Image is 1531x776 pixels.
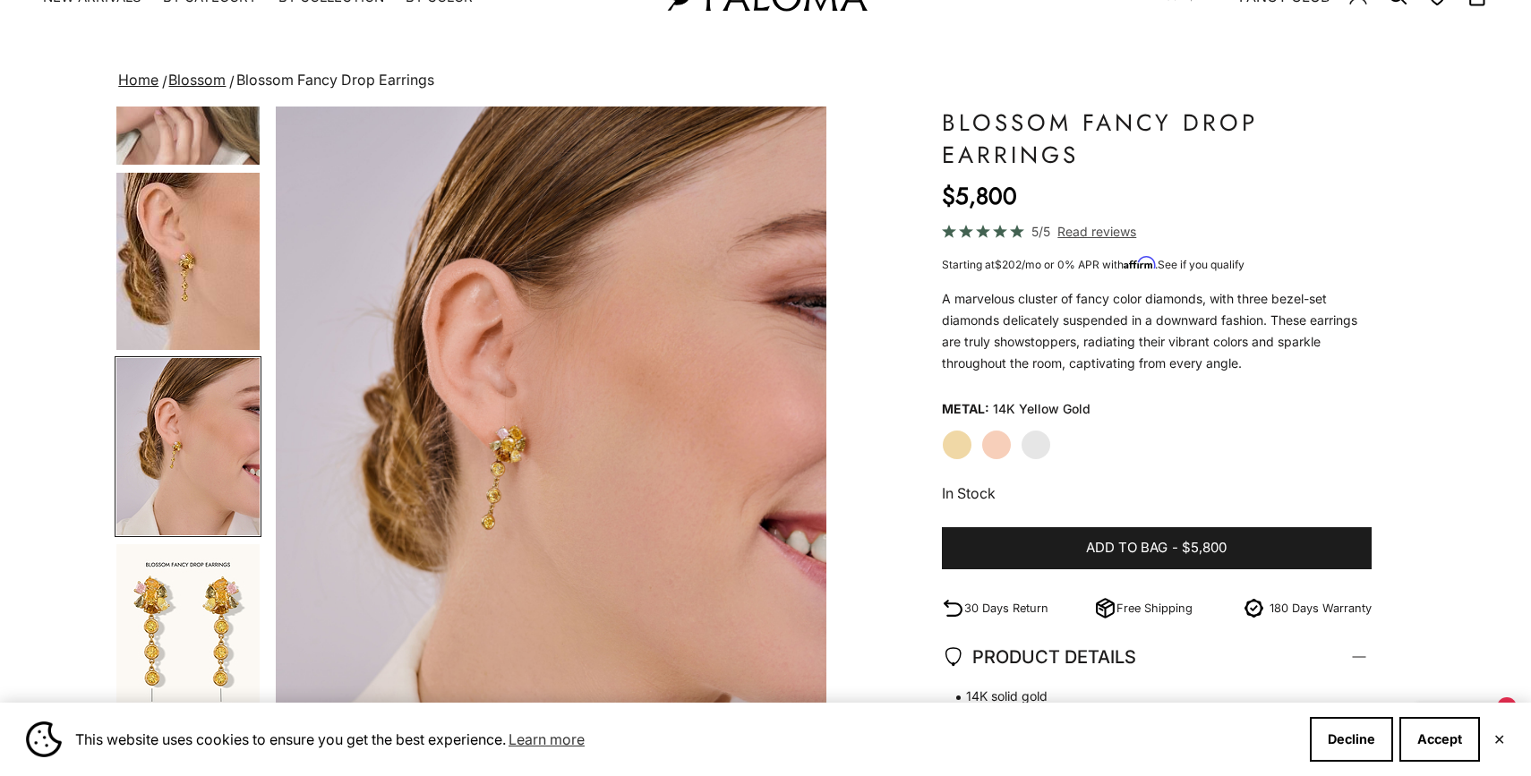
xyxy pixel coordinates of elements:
[115,171,261,352] button: Go to item 5
[506,726,587,753] a: Learn more
[115,542,261,723] button: Go to item 7
[964,599,1048,618] p: 30 Days Return
[168,71,226,89] a: Blossom
[1057,221,1136,242] span: Read reviews
[942,642,1136,672] span: PRODUCT DETAILS
[236,71,434,89] span: Blossom Fancy Drop Earrings
[995,258,1022,271] span: $202
[942,527,1372,570] button: Add to bag-$5,800
[1124,256,1155,269] span: Affirm
[942,396,989,422] legend: Metal:
[1116,599,1193,618] p: Free Shipping
[115,356,261,537] button: Go to item 6
[942,624,1372,690] summary: PRODUCT DETAILS
[942,686,1354,706] span: 14K solid gold
[116,544,260,721] img: #YellowGold
[115,68,1416,93] nav: breadcrumbs
[993,396,1091,422] variant-option-value: 14K Yellow Gold
[1310,717,1393,762] button: Decline
[75,726,1296,753] span: This website uses cookies to ensure you get the best experience.
[942,258,1244,271] span: Starting at /mo or 0% APR with .
[1086,537,1167,559] span: Add to bag
[1182,537,1227,559] span: $5,800
[116,173,260,350] img: #YellowGold #WhiteGold #RoseGold
[942,221,1372,242] a: 5/5 Read reviews
[942,107,1372,171] h1: Blossom Fancy Drop Earrings
[26,721,62,757] img: Cookie banner
[1493,734,1505,745] button: Close
[1399,717,1480,762] button: Accept
[116,358,260,535] img: #YellowGold #WhiteGold #RoseGold
[1270,599,1372,618] p: 180 Days Warranty
[1031,221,1050,242] span: 5/5
[942,178,1017,214] sale-price: $5,800
[942,288,1372,374] p: A marvelous cluster of fancy color diamonds, with three bezel-set diamonds delicately suspended i...
[1158,258,1244,271] a: See if you qualify - Learn more about Affirm Financing (opens in modal)
[942,482,1372,505] p: In Stock
[118,71,158,89] a: Home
